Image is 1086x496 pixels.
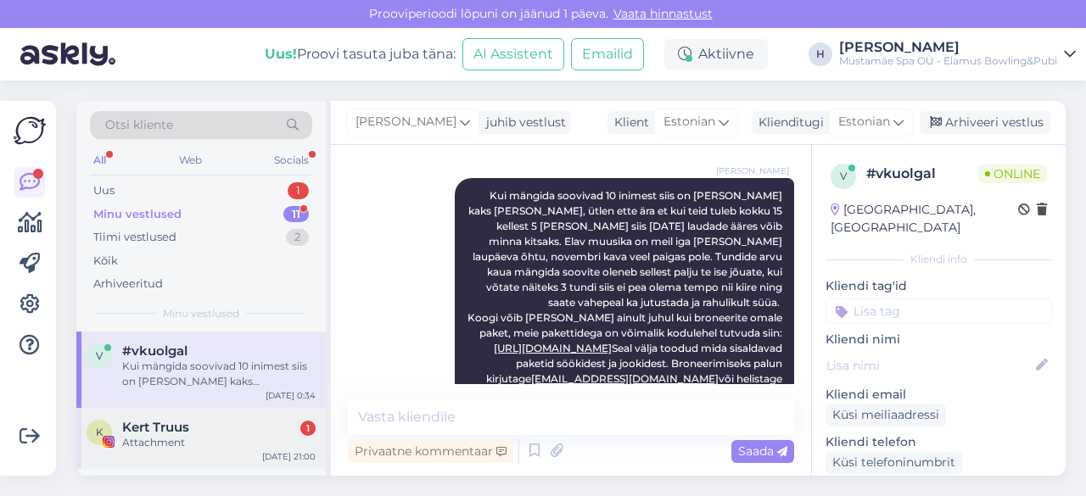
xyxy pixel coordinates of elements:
[826,356,1033,375] input: Lisa nimi
[840,170,847,182] span: v
[716,164,789,177] span: [PERSON_NAME]
[494,342,612,354] a: [URL][DOMAIN_NAME]
[93,182,115,199] div: Uus
[93,253,118,270] div: Kõik
[663,113,715,131] span: Estonian
[479,114,566,131] div: juhib vestlust
[978,164,1047,183] span: Online
[826,404,946,426] div: Küsi meiliaadressi
[266,389,316,402] div: [DATE] 0:34
[839,41,1057,54] div: [PERSON_NAME]
[826,252,1052,267] div: Kliendi info
[839,54,1057,68] div: Mustamäe Spa OÜ - Elamus Bowling&Pubi
[571,38,644,70] button: Emailid
[752,114,824,131] div: Klienditugi
[265,44,456,64] div: Proovi tasuta juba täna:
[96,349,103,362] span: v
[920,111,1050,134] div: Arhiveeri vestlus
[93,276,163,293] div: Arhiveeritud
[90,149,109,171] div: All
[288,182,309,199] div: 1
[163,306,239,321] span: Minu vestlused
[300,421,316,436] div: 1
[265,46,297,62] b: Uus!
[531,372,719,385] a: [EMAIL_ADDRESS][DOMAIN_NAME]
[122,343,188,359] span: #vkuolgal
[826,386,1052,404] p: Kliendi email
[271,149,312,171] div: Socials
[283,206,309,223] div: 11
[348,440,513,463] div: Privaatne kommentaar
[608,6,718,21] a: Vaata hinnastust
[866,164,978,184] div: # vkuolgal
[607,114,649,131] div: Klient
[831,201,1018,237] div: [GEOGRAPHIC_DATA], [GEOGRAPHIC_DATA]
[96,426,104,438] span: K
[826,277,1052,295] p: Kliendi tag'id
[122,359,316,389] div: Kui mängida soovivad 10 inimest siis on [PERSON_NAME] kaks [PERSON_NAME], ütlen ette ära et kui t...
[738,443,787,459] span: Saada
[93,206,182,223] div: Minu vestlused
[355,113,456,131] span: [PERSON_NAME]
[286,229,309,246] div: 2
[826,433,1052,451] p: Kliendi telefon
[262,450,316,463] div: [DATE] 21:00
[122,420,189,435] span: Kert Truus
[93,229,176,246] div: Tiimi vestlused
[105,116,173,134] span: Otsi kliente
[826,451,962,474] div: Küsi telefoninumbrit
[839,41,1076,68] a: [PERSON_NAME]Mustamäe Spa OÜ - Elamus Bowling&Pubi
[838,113,890,131] span: Estonian
[664,39,768,70] div: Aktiivne
[14,114,46,147] img: Askly Logo
[826,298,1052,324] input: Lisa tag
[122,435,316,450] div: Attachment
[467,189,785,400] span: Kui mängida soovivad 10 inimest siis on [PERSON_NAME] kaks [PERSON_NAME], ütlen ette ära et kui t...
[809,42,832,66] div: H
[176,149,205,171] div: Web
[462,38,564,70] button: AI Assistent
[826,331,1052,348] p: Kliendi nimi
